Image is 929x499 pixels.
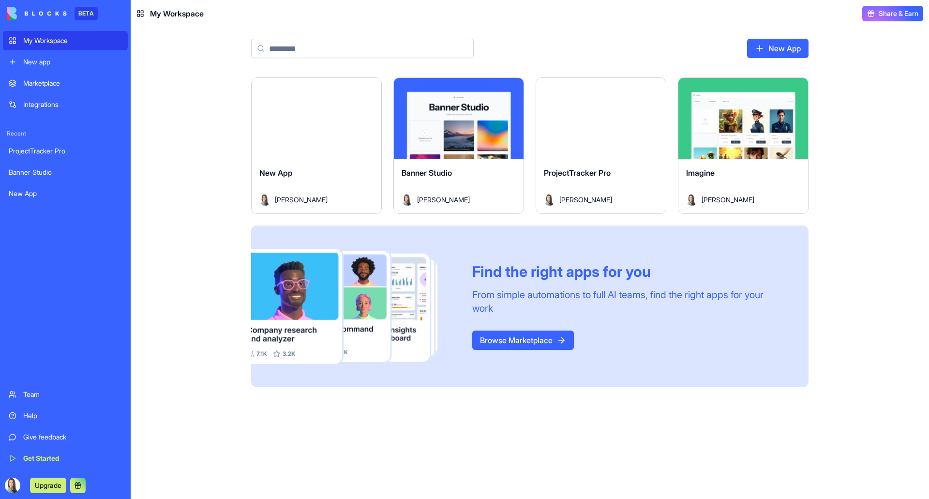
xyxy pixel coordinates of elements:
span: Banner Studio [402,168,452,178]
a: Give feedback [3,427,128,447]
a: New App [747,39,809,58]
div: Get Started [23,454,122,463]
button: Share & Earn [862,6,923,21]
div: New App [9,189,122,198]
a: ImagineAvatar[PERSON_NAME] [678,77,809,214]
div: New app [23,57,122,67]
a: ProjectTracker Pro [3,141,128,161]
span: Recent [3,130,128,137]
div: My Workspace [23,36,122,45]
a: New app [3,52,128,72]
div: Give feedback [23,432,122,442]
span: New App [259,168,293,178]
div: Team [23,390,122,399]
img: Frame_181_egmpey.png [251,249,457,364]
a: Marketplace [3,74,128,93]
span: My Workspace [150,8,204,19]
a: Upgrade [30,480,66,490]
div: From simple automations to full AI teams, find the right apps for your work [472,288,785,315]
a: Browse Marketplace [472,331,574,350]
a: Integrations [3,95,128,114]
div: Help [23,411,122,421]
a: Banner Studio [3,163,128,182]
span: Share & Earn [879,9,918,18]
a: Team [3,385,128,404]
div: Banner Studio [9,167,122,177]
div: Find the right apps for you [472,263,785,280]
img: Avatar [544,194,555,206]
img: ACg8ocIi2y6ButMuETtlhkfkP-hgGTyOoLtfoJKwNUqVan3RkRO3_Vmv4A=s96-c [5,478,20,493]
button: Upgrade [30,478,66,493]
img: Avatar [402,194,413,206]
a: My Workspace [3,31,128,50]
a: Get Started [3,449,128,468]
img: logo [7,7,67,20]
div: BETA [75,7,98,20]
a: BETA [7,7,98,20]
div: ProjectTracker Pro [9,146,122,156]
span: Imagine [686,168,715,178]
a: Banner StudioAvatar[PERSON_NAME] [393,77,524,214]
img: Avatar [686,194,698,206]
div: Integrations [23,100,122,109]
span: [PERSON_NAME] [702,195,754,205]
img: Avatar [259,194,271,206]
span: [PERSON_NAME] [559,195,612,205]
span: [PERSON_NAME] [417,195,470,205]
a: Help [3,406,128,425]
a: ProjectTracker ProAvatar[PERSON_NAME] [536,77,666,214]
span: ProjectTracker Pro [544,168,611,178]
a: New App [3,184,128,203]
span: [PERSON_NAME] [275,195,328,205]
div: Marketplace [23,78,122,88]
a: New AppAvatar[PERSON_NAME] [251,77,382,214]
